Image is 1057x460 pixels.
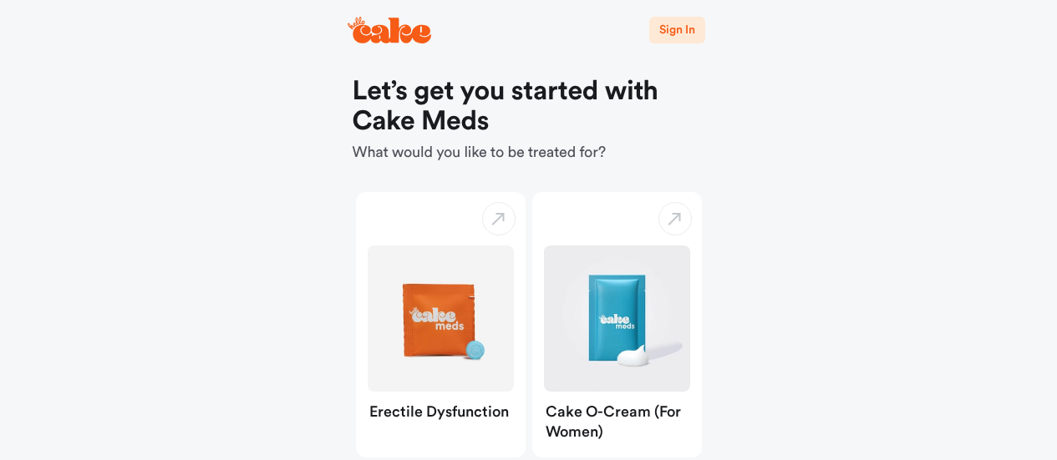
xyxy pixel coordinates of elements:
button: Cake O-Cream (for Women)Cake O-Cream (for Women) [532,192,702,457]
div: Cake O-Cream (for Women) [532,392,702,457]
div: Erectile Dysfunction [356,392,526,437]
span: Sign In [659,24,694,36]
div: What would you like to be treated for? [353,77,705,164]
h1: Let’s get you started with Cake Meds [353,77,705,137]
button: Erectile DysfunctionErectile Dysfunction [356,192,526,457]
img: Cake O-Cream (for Women) [544,245,690,392]
img: Erectile Dysfunction [368,245,514,392]
button: Sign In [649,17,704,43]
